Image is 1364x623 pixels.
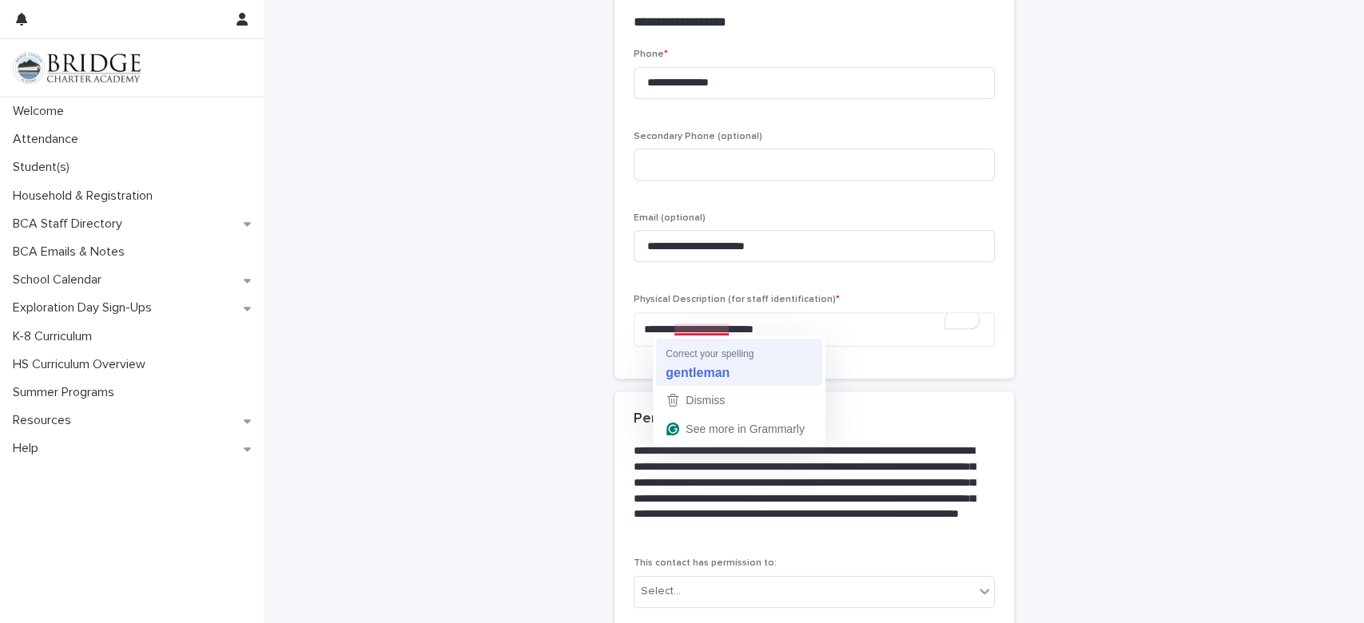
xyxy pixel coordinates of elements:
[634,295,840,304] span: Physical Description (for staff identification)
[6,413,84,428] p: Resources
[634,50,668,59] span: Phone
[6,104,77,119] p: Welcome
[6,160,82,175] p: Student(s)
[6,329,105,344] p: K-8 Curriculum
[6,188,165,204] p: Household & Registration
[634,132,762,141] span: Secondary Phone (optional)
[634,312,995,347] textarea: To enrich screen reader interactions, please activate Accessibility in Grammarly extension settings
[634,213,706,223] span: Email (optional)
[634,558,777,568] span: This contact has permission to:
[634,411,712,428] h2: Permissions
[6,272,114,288] p: School Calendar
[13,52,141,84] img: V1C1m3IdTEidaUdm9Hs0
[6,357,158,372] p: HS Curriculum Overview
[6,441,51,456] p: Help
[6,385,127,400] p: Summer Programs
[6,300,165,315] p: Exploration Day Sign-Ups
[641,583,681,600] div: Select...
[6,244,137,260] p: BCA Emails & Notes
[6,132,91,147] p: Attendance
[6,216,135,232] p: BCA Staff Directory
